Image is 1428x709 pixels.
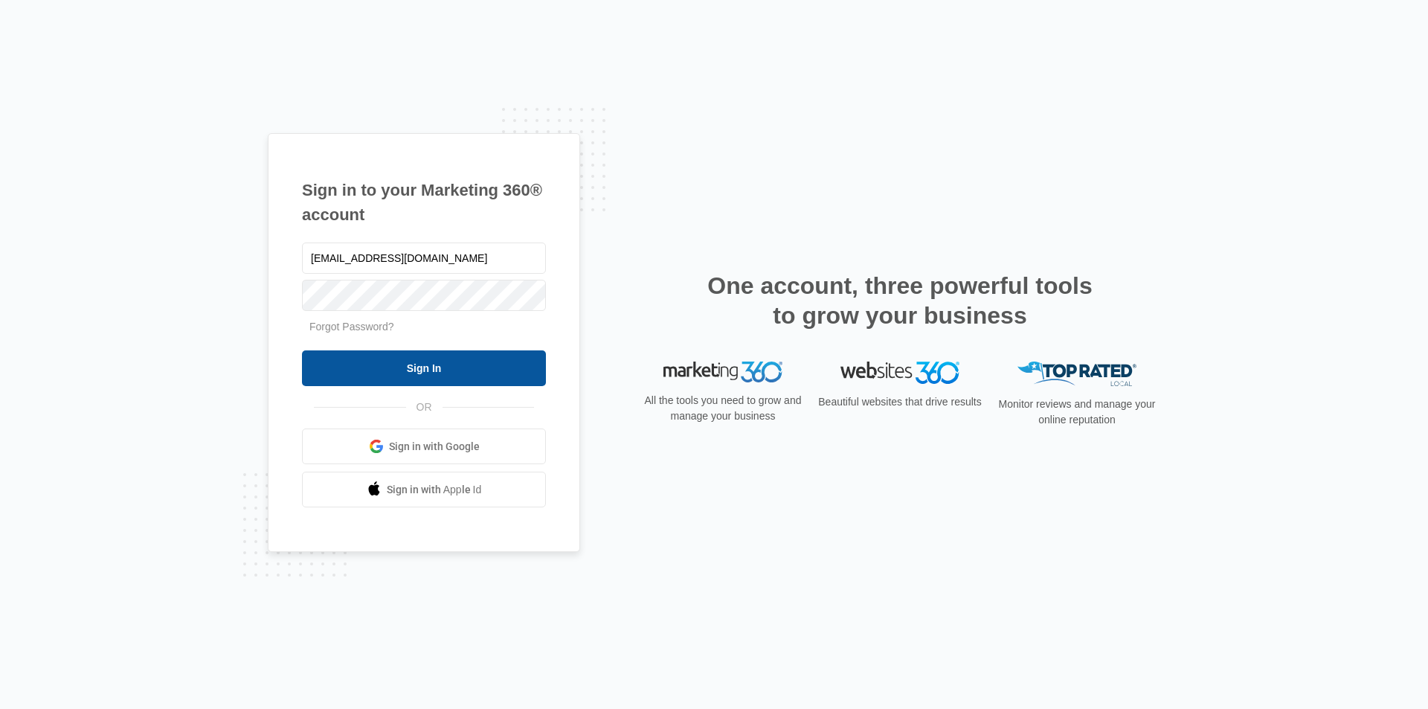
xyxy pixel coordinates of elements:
input: Sign In [302,350,546,386]
a: Sign in with Google [302,429,546,464]
p: Monitor reviews and manage your online reputation [994,397,1160,428]
a: Forgot Password? [309,321,394,333]
p: All the tools you need to grow and manage your business [640,393,806,424]
p: Beautiful websites that drive results [817,394,983,410]
h1: Sign in to your Marketing 360® account [302,178,546,227]
img: Marketing 360 [663,362,782,382]
span: Sign in with Apple Id [387,482,482,498]
input: Email [302,243,546,274]
img: Top Rated Local [1017,362,1136,386]
h2: One account, three powerful tools to grow your business [703,271,1097,330]
span: OR [406,400,443,415]
a: Sign in with Apple Id [302,472,546,507]
span: Sign in with Google [389,439,480,455]
img: Websites 360 [840,362,959,383]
